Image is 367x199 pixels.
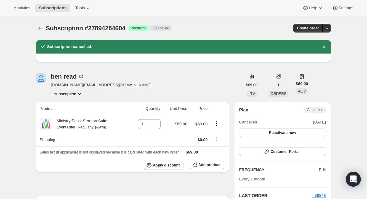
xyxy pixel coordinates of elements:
[175,122,187,126] span: $69.00
[242,81,261,89] button: $69.00
[51,91,83,97] button: Product actions
[319,167,326,173] span: Edit
[239,119,257,125] span: Cancelled
[313,119,326,125] span: [DATE]
[39,6,66,11] span: Subscriptions
[270,149,299,154] span: Customer Portal
[274,81,283,89] button: 1
[338,6,353,11] span: Settings
[248,92,255,96] span: LTV
[246,83,258,88] span: $69.00
[14,6,30,11] span: Analytics
[36,24,45,32] button: Subscriptions
[189,102,210,115] th: Price
[162,102,189,115] th: Unit Price
[52,118,107,130] div: Ministry Pass: Sermon Suite
[36,102,129,115] th: Product
[129,102,162,115] th: Quantity
[197,137,208,142] span: $0.00
[239,193,312,199] h2: LAST ORDER
[307,107,323,112] span: Cancelled
[51,82,152,88] span: [DOMAIN_NAME][EMAIL_ADDRESS][DOMAIN_NAME]
[312,193,326,199] button: #39848
[153,26,169,31] span: Cancelled
[293,24,323,32] button: Create order
[46,25,125,32] span: Subscription #27894284604
[211,120,221,127] button: Product actions
[239,147,326,156] button: Customer Portal
[57,125,106,129] small: Event Offer (Regularly $99/m)
[71,4,95,12] button: Tools
[269,130,296,135] span: Reactivate now
[35,4,70,12] button: Subscriptions
[315,165,329,175] button: Edit
[296,81,308,87] span: $69.00
[309,6,317,11] span: Help
[320,42,328,51] button: Dismiss notification
[195,122,208,126] span: $69.00
[278,83,280,88] span: 1
[153,163,180,168] span: Apply discount
[328,4,357,12] button: Settings
[75,6,85,11] span: Tools
[298,89,306,93] span: AOV
[211,136,221,142] button: Shipping actions
[144,161,183,170] button: Apply discount
[40,150,180,154] span: Sales tax (if applicable) is not displayed because it is calculated with each new order.
[186,150,198,154] span: $69.00
[312,193,326,198] a: #39848
[270,92,286,96] span: ORDERS
[198,162,220,167] span: Add product
[10,4,34,12] button: Analytics
[299,4,327,12] button: Help
[36,73,46,83] span: ben read
[40,118,52,130] img: product img
[297,26,319,31] span: Create order
[239,128,326,137] button: Reactivate now
[51,73,84,80] div: ben read
[239,107,248,113] h2: Plan
[190,161,224,169] button: Add product
[239,167,319,173] h2: FREQUENCY
[47,44,93,50] h2: Subscription cancelled.
[130,26,147,31] span: Recurring
[346,172,361,187] div: Open Intercom Messenger
[36,133,129,146] th: Shipping
[239,177,265,181] span: Every 1 month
